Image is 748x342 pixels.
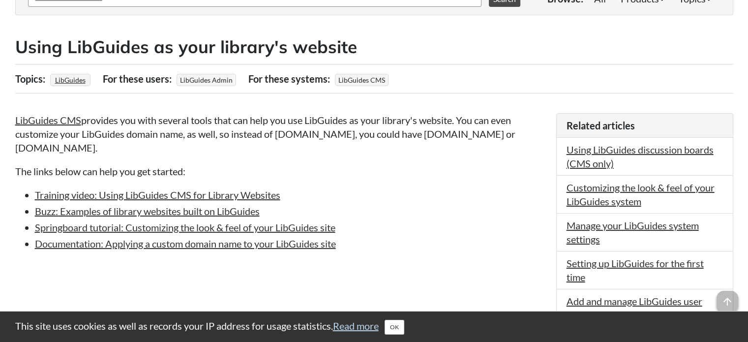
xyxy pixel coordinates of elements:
a: arrow_upward [717,292,738,304]
a: Customizing the look & feel of your LibGuides system [567,182,715,207]
span: LibGuides CMS [335,74,389,86]
span: Related articles [567,120,635,131]
div: This site uses cookies as well as records your IP address for usage statistics. [5,319,743,335]
a: Add and manage LibGuides user accounts [567,295,702,321]
p: provides you with several tools that can help you use LibGuides as your library's website. You ca... [15,113,546,155]
span: arrow_upward [717,291,738,312]
a: Springboard tutorial: Customizing the look & feel of your LibGuides site [35,221,335,233]
a: Using LibGuides discussion boards (CMS only) [567,144,714,169]
div: For these users: [103,69,174,88]
a: LibGuides [54,73,87,87]
p: The links below can help you get started: [15,164,546,178]
button: Close [385,320,404,335]
a: Manage your LibGuides system settings [567,219,699,245]
a: LibGuides CMS [15,114,81,126]
a: Buzz: Examples of library websites built on LibGuides [35,205,260,217]
a: Documentation: Applying a custom domain name to your LibGuides site [35,238,336,249]
a: Training video: Using LibGuides CMS for Library Websites [35,189,280,201]
span: LibGuides Admin [177,74,236,86]
div: Topics: [15,69,48,88]
a: Setting up LibGuides for the first time [567,257,704,283]
a: Read more [333,320,379,332]
div: For these systems: [248,69,332,88]
h2: Using LibGuides as your library's website [15,35,733,59]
